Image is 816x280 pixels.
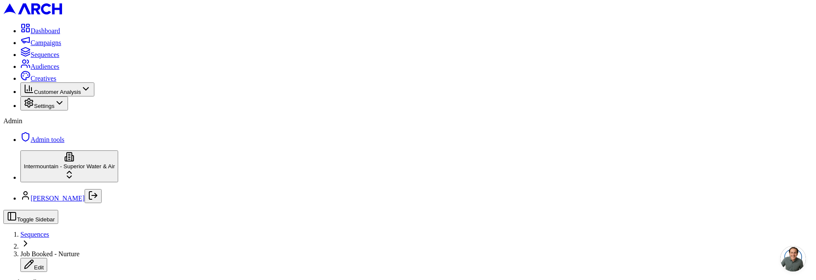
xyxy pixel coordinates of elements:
nav: breadcrumb [3,231,813,272]
a: Sequences [20,231,49,238]
span: Toggle Sidebar [17,216,55,223]
a: [PERSON_NAME] [31,195,85,202]
span: Customer Analysis [34,89,81,95]
button: Toggle Sidebar [3,210,58,224]
a: Dashboard [20,27,60,34]
a: Audiences [20,63,59,70]
a: Creatives [20,75,56,82]
span: Sequences [31,51,59,58]
button: Log out [85,189,102,203]
span: Settings [34,103,54,109]
span: Creatives [31,75,56,82]
span: Job Booked - Nurture [20,250,79,257]
button: Customer Analysis [20,82,94,96]
button: Intermountain - Superior Water & Air [20,150,118,182]
span: Dashboard [31,27,60,34]
span: Edit [34,264,44,271]
span: Audiences [31,63,59,70]
a: Sequences [20,51,59,58]
span: Intermountain - Superior Water & Air [24,163,115,170]
a: Campaigns [20,39,61,46]
div: Open chat [780,246,806,272]
span: Admin tools [31,136,65,143]
a: Admin tools [20,136,65,143]
button: Settings [20,96,68,110]
div: Admin [3,117,813,125]
span: Campaigns [31,39,61,46]
button: Edit [20,258,47,272]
